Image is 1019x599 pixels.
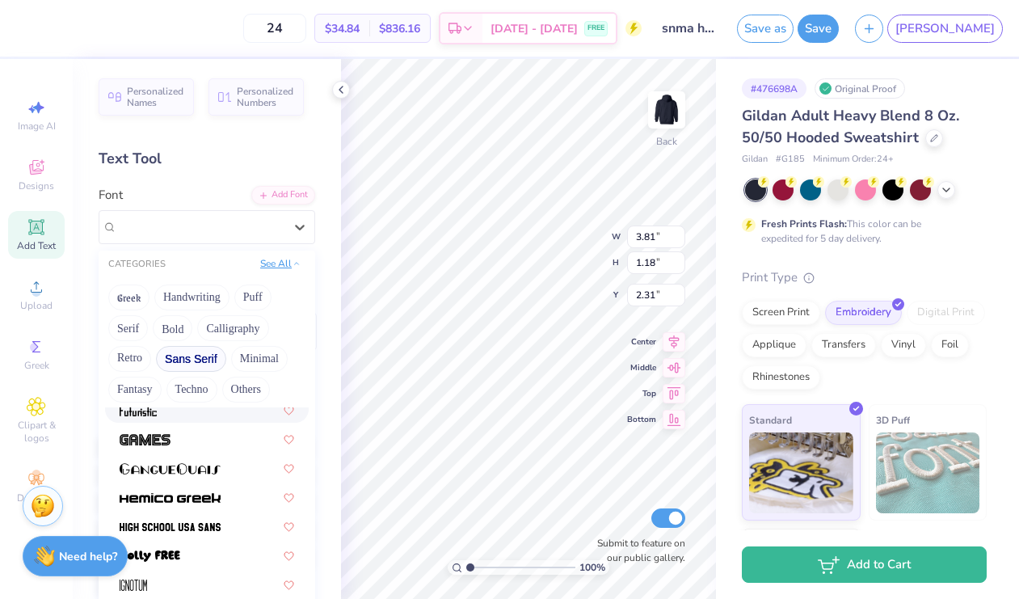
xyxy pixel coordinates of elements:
[231,346,288,372] button: Minimal
[234,285,272,310] button: Puff
[156,346,226,372] button: Sans Serif
[120,405,157,416] img: Futuristic
[742,546,987,583] button: Add to Cart
[749,432,853,513] img: Standard
[742,153,768,167] span: Gildan
[120,580,147,591] img: Ignotum
[237,86,294,108] span: Personalized Numbers
[108,285,149,310] button: Greek
[197,315,268,341] button: Calligraphy
[650,12,729,44] input: Untitled Design
[737,15,794,43] button: Save as
[876,432,980,513] img: 3D Puff
[627,388,656,399] span: Top
[127,86,184,108] span: Personalized Names
[579,560,605,575] span: 100 %
[24,359,49,372] span: Greek
[17,491,56,504] span: Decorate
[120,434,171,445] img: Games
[881,333,926,357] div: Vinyl
[813,153,894,167] span: Minimum Order: 24 +
[153,315,192,341] button: Bold
[99,148,315,170] div: Text Tool
[742,78,806,99] div: # 476698A
[120,550,180,562] img: Holly FREE
[18,120,56,133] span: Image AI
[222,377,270,403] button: Others
[742,268,987,287] div: Print Type
[491,20,578,37] span: [DATE] - [DATE]
[19,179,54,192] span: Designs
[108,315,148,341] button: Serif
[761,217,960,246] div: This color can be expedited for 5 day delivery.
[776,153,805,167] span: # G185
[120,492,221,504] img: Hemico Greek
[895,19,995,38] span: [PERSON_NAME]
[379,20,420,37] span: $836.16
[627,362,656,373] span: Middle
[17,239,56,252] span: Add Text
[651,94,683,126] img: Back
[742,106,959,147] span: Gildan Adult Heavy Blend 8 Oz. 50/50 Hooded Sweatshirt
[251,186,315,205] div: Add Font
[120,463,221,475] img: GangueOuais
[325,20,360,37] span: $34.84
[108,346,151,372] button: Retro
[749,411,792,428] span: Standard
[656,134,677,149] div: Back
[243,14,306,43] input: – –
[907,301,985,325] div: Digital Print
[742,333,806,357] div: Applique
[761,217,847,230] strong: Fresh Prints Flash:
[8,419,65,445] span: Clipart & logos
[20,299,53,312] span: Upload
[931,333,969,357] div: Foil
[120,521,221,533] img: High School USA Sans
[588,536,685,565] label: Submit to feature on our public gallery.
[166,377,217,403] button: Techno
[825,301,902,325] div: Embroidery
[154,285,229,310] button: Handwriting
[798,15,839,43] button: Save
[255,255,305,272] button: See All
[108,258,166,272] div: CATEGORIES
[99,186,123,205] label: Font
[59,549,117,564] strong: Need help?
[627,336,656,348] span: Center
[742,301,820,325] div: Screen Print
[587,23,604,34] span: FREE
[627,414,656,425] span: Bottom
[811,333,876,357] div: Transfers
[887,15,1003,43] a: [PERSON_NAME]
[815,78,905,99] div: Original Proof
[876,411,910,428] span: 3D Puff
[108,377,162,403] button: Fantasy
[742,365,820,390] div: Rhinestones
